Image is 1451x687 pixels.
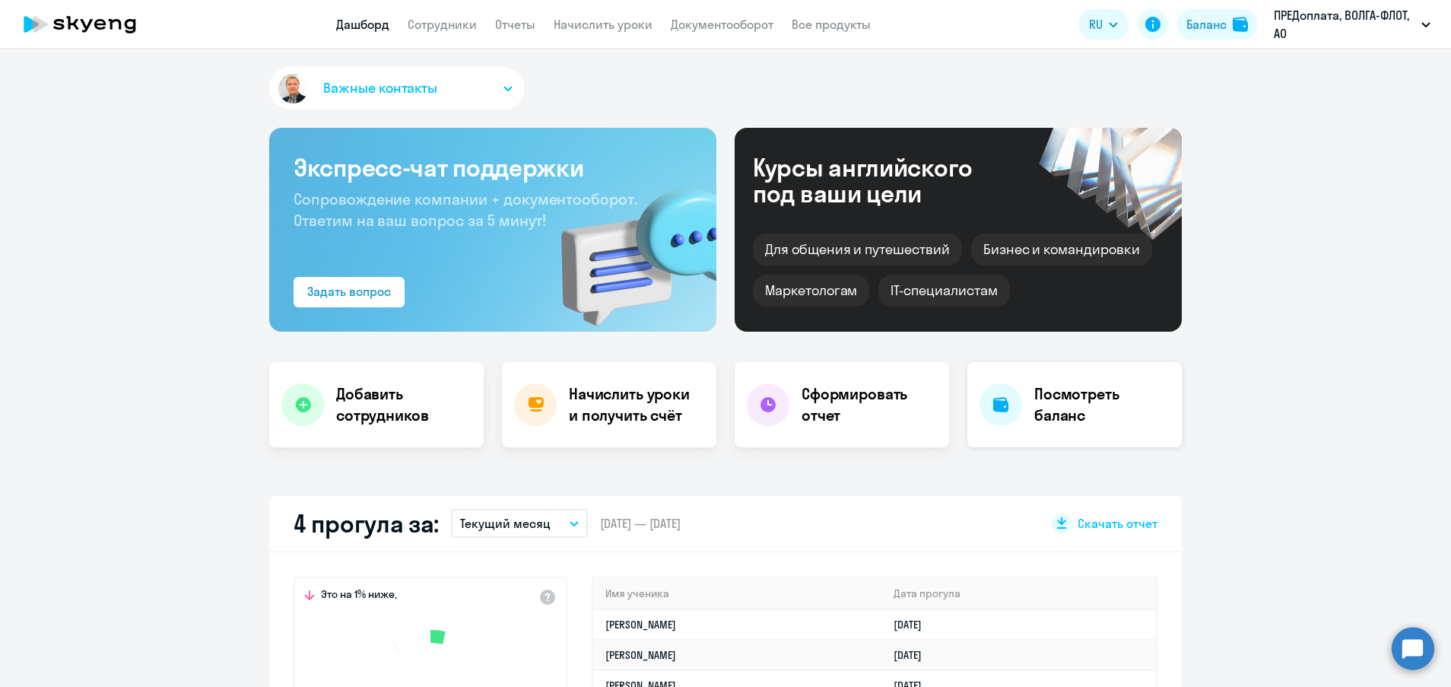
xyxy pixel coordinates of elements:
[894,618,934,631] a: [DATE]
[605,618,676,631] a: [PERSON_NAME]
[323,78,437,98] span: Важные контакты
[495,17,535,32] a: Отчеты
[1034,383,1170,426] h4: Посмотреть баланс
[600,515,681,532] span: [DATE] — [DATE]
[671,17,773,32] a: Документооборот
[1233,17,1248,32] img: balance
[753,234,962,266] div: Для общения и путешествий
[1177,9,1257,40] button: Балансbalance
[294,277,405,307] button: Задать вопрос
[294,508,439,539] h2: 4 прогула за:
[605,648,676,662] a: [PERSON_NAME]
[294,189,637,230] span: Сопровождение компании + документооборот. Ответим на ваш вопрос за 5 минут!
[336,383,471,426] h4: Добавить сотрудников
[1266,6,1438,43] button: ПРЕДоплата, ВОЛГА-ФЛОТ, АО
[294,152,692,183] h3: Экспресс-чат поддержки
[753,275,869,307] div: Маркетологам
[593,578,881,609] th: Имя ученика
[408,17,477,32] a: Сотрудники
[275,71,311,107] img: avatar
[321,587,397,606] span: Это на 1% ниже,
[1186,15,1227,33] div: Баланс
[802,383,937,426] h4: Сформировать отчет
[1089,15,1103,33] span: RU
[269,67,525,110] button: Важные контакты
[1078,515,1157,532] span: Скачать отчет
[1274,6,1415,43] p: ПРЕДоплата, ВОЛГА-ФЛОТ, АО
[878,275,1009,307] div: IT-специалистам
[451,509,588,538] button: Текущий месяц
[539,161,716,332] img: bg-img
[894,648,934,662] a: [DATE]
[881,578,1156,609] th: Дата прогула
[460,514,551,533] p: Текущий месяц
[554,17,652,32] a: Начислить уроки
[336,17,389,32] a: Дашборд
[971,234,1152,266] div: Бизнес и командировки
[792,17,871,32] a: Все продукты
[569,383,701,426] h4: Начислить уроки и получить счёт
[1078,9,1129,40] button: RU
[307,282,391,301] div: Задать вопрос
[753,154,1013,206] div: Курсы английского под ваши цели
